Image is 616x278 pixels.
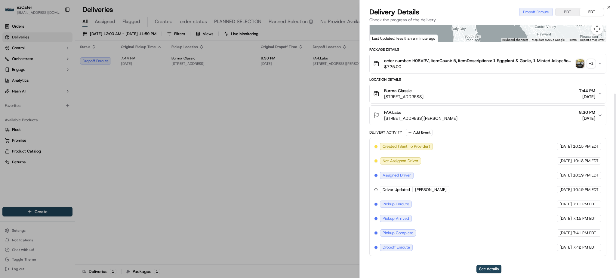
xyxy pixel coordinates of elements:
[16,39,108,45] input: Got a question? Start typing here...
[573,187,599,192] span: 10:19 PM EDT
[370,54,606,73] button: order number: H08VRV, ItemCount: 5, itemDescriptions: 1 Eggplant & Garlic, 1 Minted Jalapeño Tofu...
[60,102,73,106] span: Pylon
[579,115,595,121] span: [DATE]
[587,59,595,68] div: + 1
[559,187,572,192] span: [DATE]
[370,106,606,125] button: FAR.Labs[STREET_ADDRESS][PERSON_NAME]8:30 PM[DATE]
[568,38,577,41] a: Terms (opens in new tab)
[580,8,604,16] button: EDT
[579,94,595,100] span: [DATE]
[6,6,18,18] img: Nash
[532,38,565,41] span: Map data ©2025 Google
[383,216,409,221] span: Pickup Arrived
[383,158,418,164] span: Not Assigned Driver
[6,24,109,34] p: Welcome 👋
[48,85,99,95] a: 💻API Documentation
[384,94,423,100] span: [STREET_ADDRESS]
[559,144,572,149] span: [DATE]
[12,87,46,93] span: Knowledge Base
[4,85,48,95] a: 📗Knowledge Base
[383,230,413,236] span: Pickup Complete
[384,58,574,64] span: order number: H08VRV, ItemCount: 5, itemDescriptions: 1 Eggplant & Garlic, 1 Minted Jalapeño Tofu...
[573,245,596,250] span: 7:42 PM EDT
[476,265,501,273] button: See details
[573,144,599,149] span: 10:15 PM EDT
[42,101,73,106] a: Powered byPylon
[371,34,391,42] img: Google
[591,23,603,35] button: Map camera controls
[6,88,11,92] div: 📗
[559,216,572,221] span: [DATE]
[573,158,599,164] span: 10:18 PM EDT
[576,59,595,68] button: photo_proof_of_pickup image+1
[384,109,401,115] span: FAR.Labs
[57,87,97,93] span: API Documentation
[369,130,402,135] div: Delivery Activity
[573,173,599,178] span: 10:19 PM EDT
[369,17,606,23] p: Check the progress of the delivery
[6,57,17,68] img: 1736555255976-a54dd68f-1ca7-489b-9aae-adbdc363a1c4
[20,63,76,68] div: We're available if you need us!
[559,201,572,207] span: [DATE]
[383,245,410,250] span: Dropoff Enroute
[383,187,410,192] span: Driver Updated
[383,173,411,178] span: Assigned Driver
[383,144,430,149] span: Created (Sent To Provider)
[556,8,580,16] button: PDT
[371,34,391,42] a: Open this area in Google Maps (opens a new window)
[51,88,56,92] div: 💻
[384,64,574,70] span: $725.00
[573,216,596,221] span: 7:15 PM EDT
[370,35,438,42] div: Last Updated: less than a minute ago
[580,38,604,41] a: Report a map error
[559,173,572,178] span: [DATE]
[573,230,596,236] span: 7:41 PM EDT
[559,158,572,164] span: [DATE]
[576,59,584,68] img: photo_proof_of_pickup image
[559,245,572,250] span: [DATE]
[369,47,606,52] div: Package Details
[370,84,606,103] button: Burma Classic[STREET_ADDRESS]7:44 PM[DATE]
[369,77,606,82] div: Location Details
[369,7,419,17] span: Delivery Details
[102,59,109,66] button: Start new chat
[406,129,433,136] button: Add Event
[502,38,528,42] button: Keyboard shortcuts
[383,201,409,207] span: Pickup Enroute
[579,88,595,94] span: 7:44 PM
[384,88,412,94] span: Burma Classic
[559,230,572,236] span: [DATE]
[415,187,447,192] span: [PERSON_NAME]
[384,115,457,121] span: [STREET_ADDRESS][PERSON_NAME]
[573,201,596,207] span: 7:11 PM EDT
[579,109,595,115] span: 8:30 PM
[20,57,99,63] div: Start new chat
